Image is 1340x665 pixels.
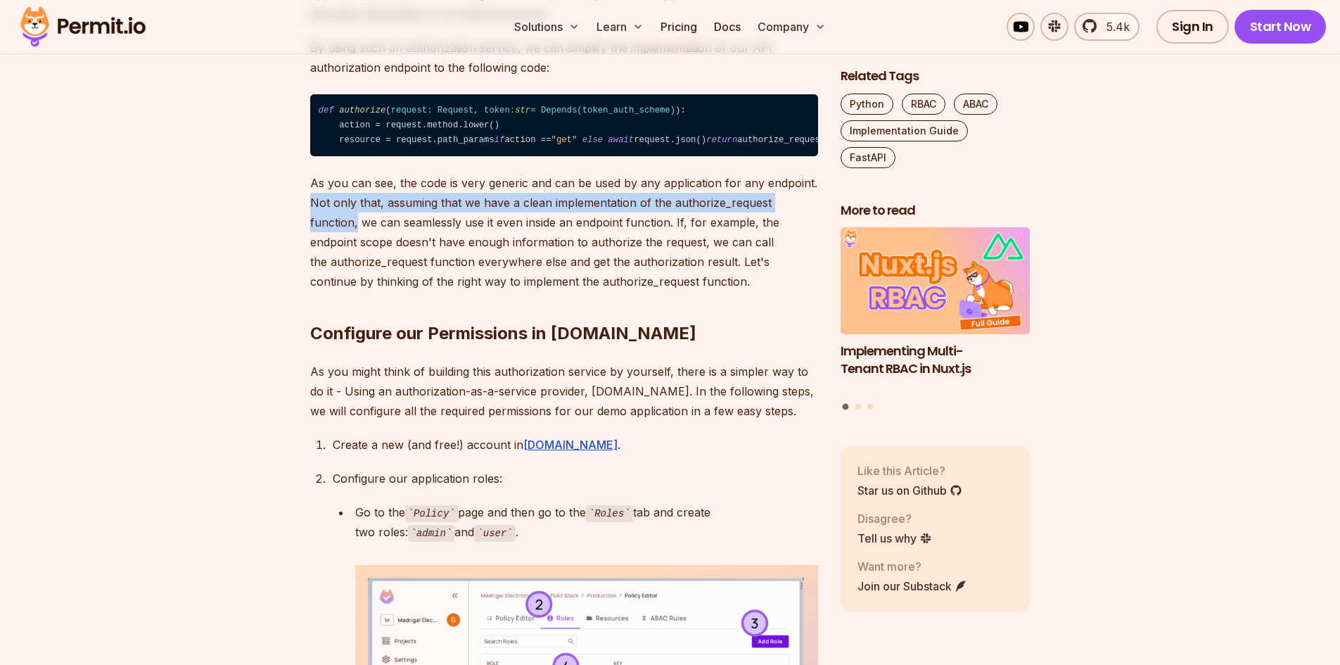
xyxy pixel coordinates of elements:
[586,505,633,522] code: Roles
[841,228,1030,335] img: Implementing Multi-Tenant RBAC in Nuxt.js
[408,525,455,542] code: admin
[857,462,962,479] p: Like this Article?
[333,435,818,455] p: Create a new (and free!) account in .
[1074,13,1140,41] a: 5.4k
[608,135,634,145] span: await
[655,13,703,41] a: Pricing
[841,68,1030,85] h2: Related Tags
[857,578,967,595] a: Join our Substack
[841,228,1030,395] a: Implementing Multi-Tenant RBAC in Nuxt.jsImplementing Multi-Tenant RBAC in Nuxt.js
[494,135,505,145] span: if
[1234,10,1327,44] a: Start Now
[1156,10,1229,44] a: Sign In
[474,525,515,542] code: user
[841,147,895,168] a: FastAPI
[706,135,737,145] span: return
[310,266,818,345] h2: Configure our Permissions in [DOMAIN_NAME]
[14,3,152,51] img: Permit logo
[391,106,675,115] span: request: Request, token: = Depends( )
[591,13,649,41] button: Learn
[355,502,818,543] p: Go to the page and then go to the tab and create two roles: and .
[841,228,1030,412] div: Posts
[515,106,530,115] span: str
[857,530,932,547] a: Tell us why
[339,106,385,115] span: authorize
[708,13,746,41] a: Docs
[841,343,1030,378] h3: Implementing Multi-Tenant RBAC in Nuxt.js
[841,228,1030,395] li: 1 of 3
[405,505,458,522] code: Policy
[752,13,831,41] button: Company
[310,38,818,77] p: By using such an authorization service, we can simplify the implementation of our API authorizati...
[855,404,861,410] button: Go to slide 2
[902,94,945,115] a: RBAC
[582,106,670,115] span: token_auth_scheme
[319,106,334,115] span: def
[582,135,603,145] span: else
[310,94,818,156] code: ( ): action = request.method.lower() resource = request.path_params action == request.json() auth...
[954,94,997,115] a: ABAC
[509,13,585,41] button: Solutions
[523,438,618,452] a: [DOMAIN_NAME]
[843,404,849,410] button: Go to slide 1
[841,94,893,115] a: Python
[841,120,968,141] a: Implementation Guide
[333,469,818,488] p: Configure our application roles:
[857,482,962,499] a: Star us on Github
[310,362,818,421] p: As you might think of building this authorization service by yourself, there is a simpler way to ...
[551,135,578,145] span: "get"
[841,202,1030,220] h2: More to read
[857,558,967,575] p: Want more?
[867,404,873,410] button: Go to slide 3
[1098,18,1130,35] span: 5.4k
[857,510,932,527] p: Disagree?
[310,173,818,291] p: As you can see, the code is very generic and can be used by any application for any endpoint. Not...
